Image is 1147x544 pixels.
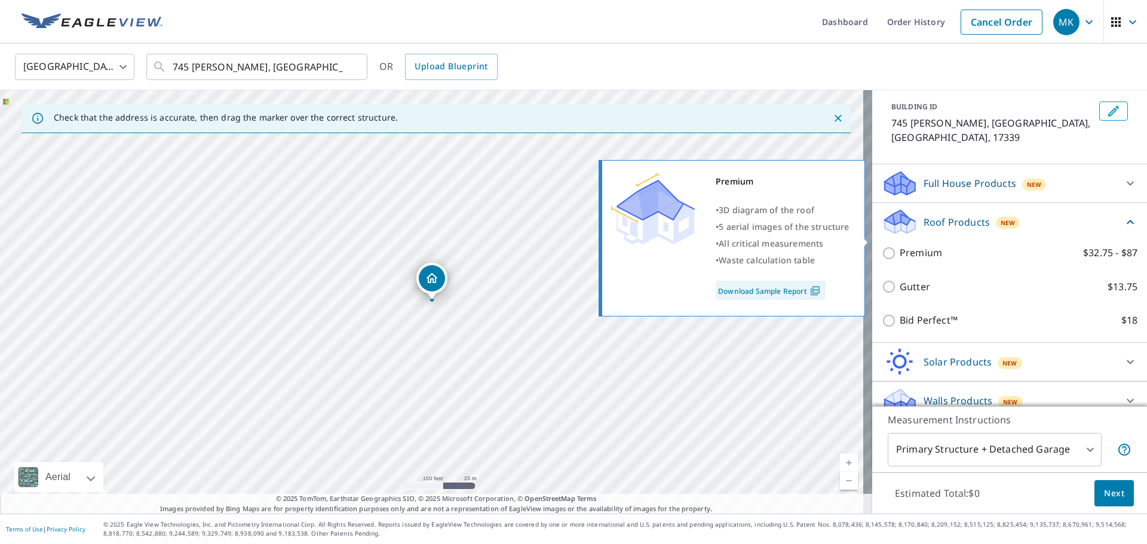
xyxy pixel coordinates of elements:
div: Premium [716,173,849,190]
span: Next [1104,486,1124,501]
span: New [1003,397,1018,407]
div: • [716,219,849,235]
div: Solar ProductsNew [882,348,1137,376]
div: Dropped pin, building 1, Residential property, 745 Markham Ct Lewisberry, PA 17339 [416,263,447,300]
button: Edit building 1 [1099,102,1128,121]
p: Premium [900,245,942,260]
p: $32.75 - $87 [1083,245,1137,260]
p: | [6,525,85,533]
span: New [1027,180,1042,189]
span: Waste calculation table [719,254,815,266]
p: Solar Products [924,355,992,369]
img: EV Logo [22,13,162,31]
span: Upload Blueprint [415,59,487,74]
div: Aerial [42,462,74,492]
p: 745 [PERSON_NAME], [GEOGRAPHIC_DATA], [GEOGRAPHIC_DATA], 17339 [891,116,1094,145]
p: $18 [1121,313,1137,328]
p: Estimated Total: $0 [885,480,989,506]
div: MK [1053,9,1079,35]
a: Current Level 18, Zoom In [840,454,858,472]
div: Walls ProductsNew [882,386,1137,415]
span: 3D diagram of the roof [719,204,814,216]
a: Current Level 18, Zoom Out [840,472,858,490]
a: Cancel Order [961,10,1042,35]
span: © 2025 TomTom, Earthstar Geographics SIO, © 2025 Microsoft Corporation, © [276,494,597,504]
span: New [1002,358,1017,368]
a: Upload Blueprint [405,54,497,80]
a: Privacy Policy [47,525,85,533]
button: Next [1094,480,1134,507]
div: Primary Structure + Detached Garage [888,433,1102,466]
button: Close [830,110,846,126]
p: Roof Products [924,215,990,229]
span: Your report will include the primary structure and a detached garage if one exists. [1117,442,1131,457]
span: 5 aerial images of the structure [719,221,849,232]
p: $13.75 [1108,279,1137,294]
div: Aerial [14,462,103,492]
div: • [716,235,849,252]
div: Full House ProductsNew [882,169,1137,198]
a: Download Sample Report [716,281,826,300]
div: Roof ProductsNew [882,208,1137,236]
p: Bid Perfect™ [900,313,958,328]
div: [GEOGRAPHIC_DATA] [15,50,134,84]
p: Full House Products [924,176,1016,190]
a: Terms of Use [6,525,43,533]
img: Premium [611,173,695,245]
div: OR [379,54,498,80]
div: • [716,202,849,219]
p: © 2025 Eagle View Technologies, Inc. and Pictometry International Corp. All Rights Reserved. Repo... [103,520,1141,538]
a: Terms [577,494,597,503]
p: Measurement Instructions [888,413,1131,427]
input: Search by address or latitude-longitude [173,50,343,84]
p: Walls Products [924,394,992,408]
p: BUILDING ID [891,102,937,112]
div: • [716,252,849,269]
span: All critical measurements [719,238,823,249]
span: New [1001,218,1016,228]
a: OpenStreetMap [525,494,575,503]
p: Gutter [900,279,930,294]
p: Check that the address is accurate, then drag the marker over the correct structure. [54,112,398,123]
img: Pdf Icon [807,285,823,296]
